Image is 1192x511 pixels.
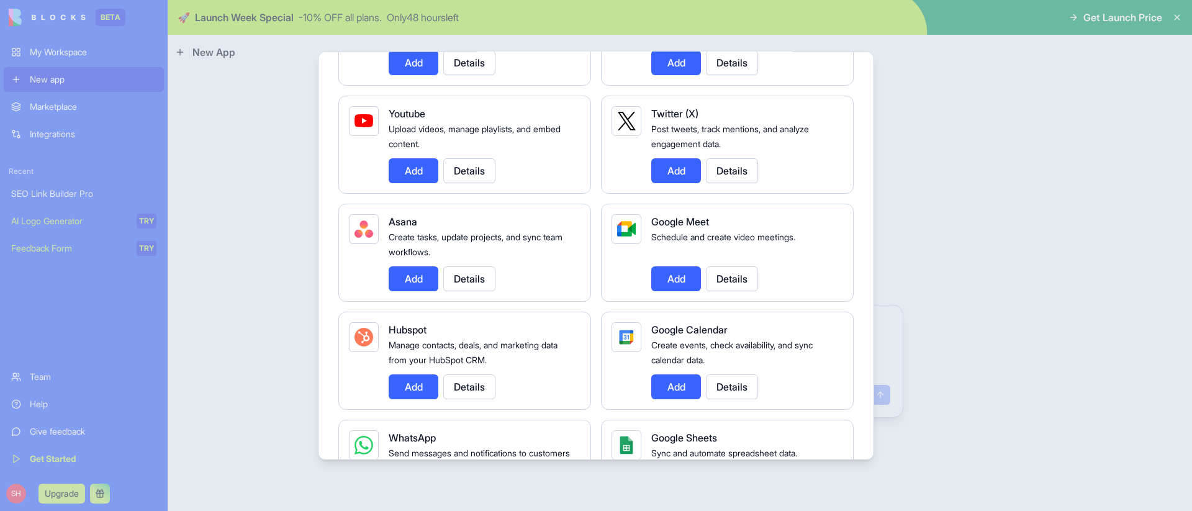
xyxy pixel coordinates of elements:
span: Schedule and create video meetings. [651,231,795,242]
span: Send messages and notifications to customers and team members. [389,447,570,473]
button: Add [389,374,438,399]
span: Twitter (X) [651,107,698,119]
button: Details [706,50,758,75]
button: Add [389,158,438,183]
button: Details [443,50,495,75]
button: Add [389,266,438,291]
span: Create events, check availability, and sync calendar data. [651,339,813,364]
button: Details [706,374,758,399]
button: Add [389,50,438,75]
button: Details [443,158,495,183]
button: Add [651,158,701,183]
span: Youtube [389,107,425,119]
button: Add [651,50,701,75]
button: Details [443,266,495,291]
span: Google Meet [651,215,709,227]
button: Details [706,266,758,291]
span: Manage contacts, deals, and marketing data from your HubSpot CRM. [389,339,558,364]
span: Sync and automate spreadsheet data. [651,447,797,458]
span: Google Calendar [651,323,728,335]
span: Create tasks, update projects, and sync team workflows. [389,231,562,256]
button: Details [706,158,758,183]
span: Post tweets, track mentions, and analyze engagement data. [651,123,809,148]
span: Hubspot [389,323,427,335]
button: Details [443,374,495,399]
button: Add [651,266,701,291]
span: WhatsApp [389,431,436,443]
span: Upload videos, manage playlists, and embed content. [389,123,561,148]
button: Add [651,374,701,399]
span: Asana [389,215,417,227]
span: Google Sheets [651,431,717,443]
